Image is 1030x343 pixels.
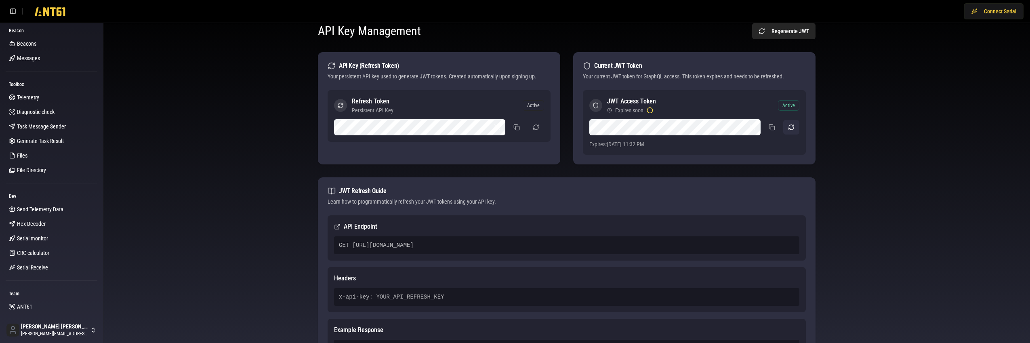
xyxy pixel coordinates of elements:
h3: Example Response [334,325,799,335]
a: Files [6,149,97,162]
span: Expires soon [615,106,643,114]
span: ANT61 [17,303,32,311]
div: JWT Refresh Guide [328,187,806,195]
span: Persistent API Key [352,106,393,114]
h1: API Key Management [318,24,421,38]
div: Team [6,287,97,300]
a: Serial Receive [6,261,97,274]
a: Serial monitor [6,232,97,245]
span: Generate Task Result [17,137,64,145]
div: Current JWT Token [583,62,806,70]
h3: JWT Access Token [607,97,656,106]
span: Serial monitor [17,234,48,242]
h3: API Endpoint [334,222,799,231]
span: Serial Receive [17,263,48,271]
span: CRC calculator [17,249,49,257]
div: Beacon [6,24,97,37]
a: Task Message Sender [6,120,97,133]
a: Generate Task Result [6,135,97,147]
h3: Refresh Token [352,97,393,106]
a: Messages [6,52,97,65]
span: Messages [17,54,40,62]
div: GET [URL][DOMAIN_NAME] [334,236,799,254]
button: [PERSON_NAME] [PERSON_NAME][PERSON_NAME][EMAIL_ADDRESS][DOMAIN_NAME] [3,320,100,340]
span: Files [17,152,27,160]
span: Send Telemetry Data [17,205,63,213]
a: [PERSON_NAME] [6,315,97,328]
div: Your current JWT token for GraphQL access. This token expires and needs to be refreshed. [583,72,806,80]
div: Dev [6,190,97,203]
button: Regenerate JWT [752,23,816,39]
a: Beacons [6,37,97,50]
span: Telemetry [17,93,39,101]
span: Diagnostic check [17,108,55,116]
div: Active [778,100,799,111]
span: Hex Decoder [17,220,46,228]
div: Expires: [DATE] 11:32 PM [589,140,799,148]
div: API Key (Refresh Token) [328,62,551,70]
div: x-api-key: YOUR_API_REFRESH_KEY [334,288,799,306]
span: Task Message Sender [17,122,66,130]
a: Send Telemetry Data [6,203,97,216]
a: Hex Decoder [6,217,97,230]
h3: Headers [334,274,799,283]
a: ANT61 [6,300,97,313]
div: Toolbox [6,78,97,91]
span: [PERSON_NAME] [PERSON_NAME] [21,323,88,330]
a: File Directory [6,164,97,177]
span: Beacons [17,40,36,48]
div: Active [523,100,544,111]
div: Learn how to programmatically refresh your JWT tokens using your API key. [328,198,806,206]
span: File Directory [17,166,46,174]
a: CRC calculator [6,246,97,259]
span: [PERSON_NAME][EMAIL_ADDRESS][DOMAIN_NAME] [21,330,88,337]
a: Telemetry [6,91,97,104]
div: Your persistent API key used to generate JWT tokens. Created automatically upon signing up. [328,72,551,80]
a: Diagnostic check [6,105,97,118]
button: Connect Serial [964,3,1024,19]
